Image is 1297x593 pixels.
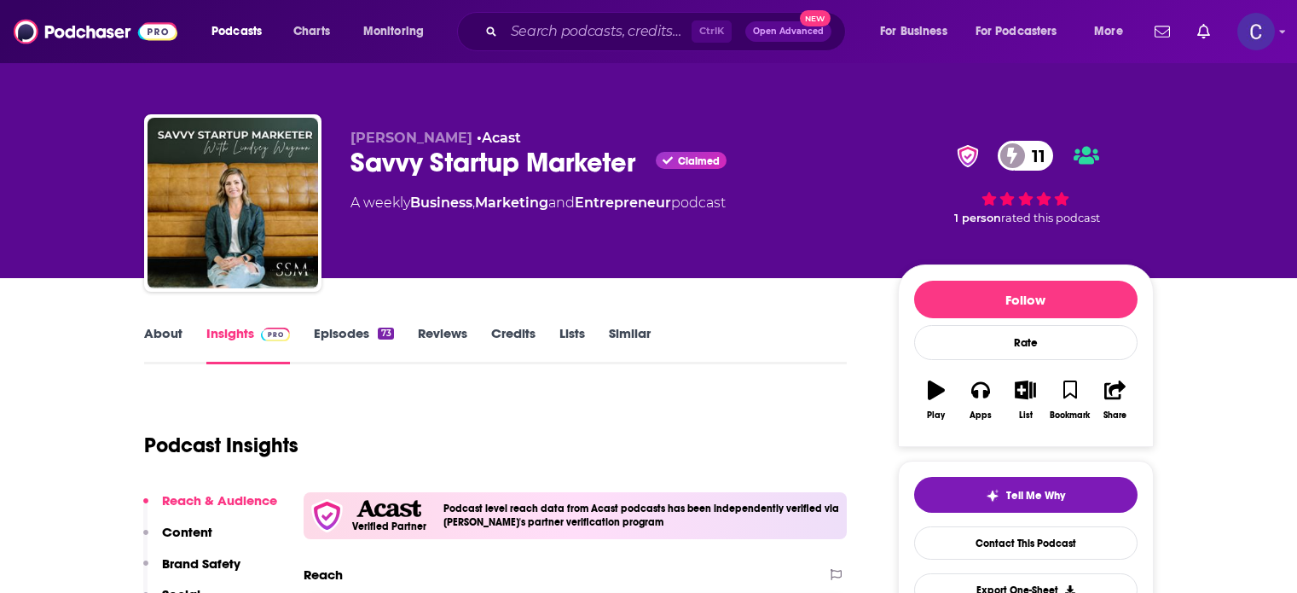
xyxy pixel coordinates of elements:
[964,18,1082,45] button: open menu
[475,195,548,211] a: Marketing
[914,526,1138,560] a: Contact This Podcast
[477,130,521,146] span: •
[443,503,841,528] h4: Podcast level reach data from Acast podcasts has been independently verified via [PERSON_NAME]'s ...
[1001,212,1100,224] span: rated this podcast
[1019,410,1033,421] div: List
[410,195,472,211] a: Business
[356,500,421,518] img: Acast
[162,524,212,540] p: Content
[1048,369,1092,431] button: Bookmark
[898,130,1154,235] div: verified Badge11 1 personrated this podcast
[418,325,467,364] a: Reviews
[998,141,1054,171] a: 11
[800,10,831,26] span: New
[914,477,1138,513] button: tell me why sparkleTell Me Why
[548,195,575,211] span: and
[678,157,720,166] span: Claimed
[14,15,177,48] img: Podchaser - Follow, Share and Rate Podcasts
[310,499,344,532] img: verfied icon
[914,325,1138,360] div: Rate
[144,325,182,364] a: About
[575,195,671,211] a: Entrepreneur
[482,130,521,146] a: Acast
[504,18,692,45] input: Search podcasts, credits, & more...
[1190,17,1217,46] a: Show notifications dropdown
[378,328,393,340] div: 73
[1148,17,1177,46] a: Show notifications dropdown
[609,325,651,364] a: Similar
[472,195,475,211] span: ,
[282,18,340,45] a: Charts
[1237,13,1275,50] img: User Profile
[1082,18,1144,45] button: open menu
[1237,13,1275,50] button: Show profile menu
[880,20,947,44] span: For Business
[350,130,472,146] span: [PERSON_NAME]
[293,20,330,44] span: Charts
[914,369,958,431] button: Play
[491,325,536,364] a: Credits
[1103,410,1126,421] div: Share
[1015,141,1054,171] span: 11
[692,20,732,43] span: Ctrl K
[1003,369,1047,431] button: List
[1050,410,1090,421] div: Bookmark
[986,489,999,503] img: tell me why sparkle
[745,21,831,42] button: Open AdvancedNew
[162,492,277,509] p: Reach & Audience
[952,145,984,167] img: verified Badge
[261,328,291,341] img: Podchaser Pro
[1092,369,1137,431] button: Share
[559,325,585,364] a: Lists
[144,433,298,458] h1: Podcast Insights
[143,524,212,555] button: Content
[351,18,446,45] button: open menu
[954,212,1001,224] span: 1 person
[314,325,393,364] a: Episodes73
[970,410,992,421] div: Apps
[914,281,1138,318] button: Follow
[753,27,824,36] span: Open Advanced
[473,12,862,51] div: Search podcasts, credits, & more...
[958,369,1003,431] button: Apps
[976,20,1057,44] span: For Podcasters
[206,325,291,364] a: InsightsPodchaser Pro
[304,567,343,583] h2: Reach
[350,193,726,213] div: A weekly podcast
[143,492,277,524] button: Reach & Audience
[927,410,945,421] div: Play
[1237,13,1275,50] span: Logged in as publicityxxtina
[211,20,262,44] span: Podcasts
[868,18,969,45] button: open menu
[1006,489,1065,503] span: Tell Me Why
[162,555,240,572] p: Brand Safety
[363,20,424,44] span: Monitoring
[352,521,426,532] h5: Verified Partner
[143,555,240,587] button: Brand Safety
[1094,20,1123,44] span: More
[148,118,318,288] img: Savvy Startup Marketer
[200,18,284,45] button: open menu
